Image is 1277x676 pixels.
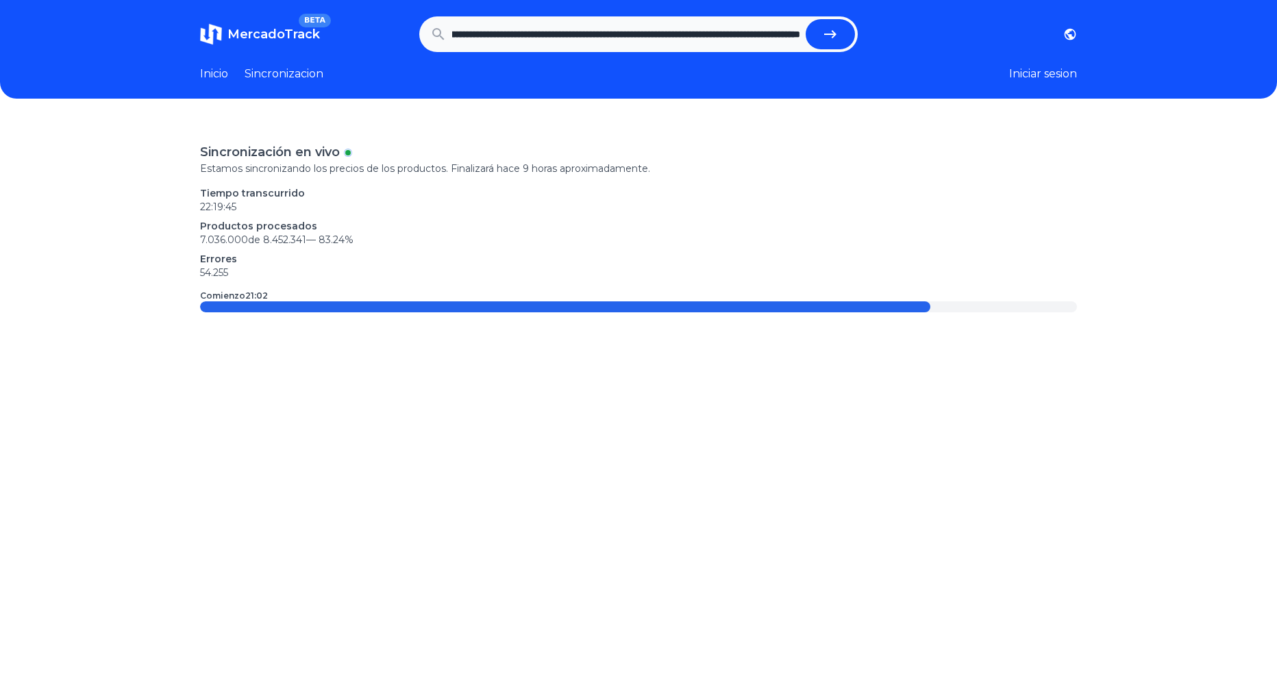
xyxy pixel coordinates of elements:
[1009,66,1077,82] button: Iniciar sesion
[200,266,1077,279] p: 54.255
[227,27,320,42] span: MercadoTrack
[319,234,354,246] span: 83.24 %
[200,186,1077,200] p: Tiempo transcurrido
[200,252,1077,266] p: Errores
[200,66,228,82] a: Inicio
[200,23,222,45] img: MercadoTrack
[200,23,320,45] a: MercadoTrackBETA
[299,14,331,27] span: BETA
[200,290,268,301] p: Comienzo
[200,162,1077,175] p: Estamos sincronizando los precios de los productos. Finalizará hace 9 horas aproximadamente.
[200,201,236,213] time: 22:19:45
[200,219,1077,233] p: Productos procesados
[245,290,268,301] time: 21:02
[245,66,323,82] a: Sincronizacion
[200,142,340,162] p: Sincronización en vivo
[200,233,1077,247] p: 7.036.000 de 8.452.341 —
